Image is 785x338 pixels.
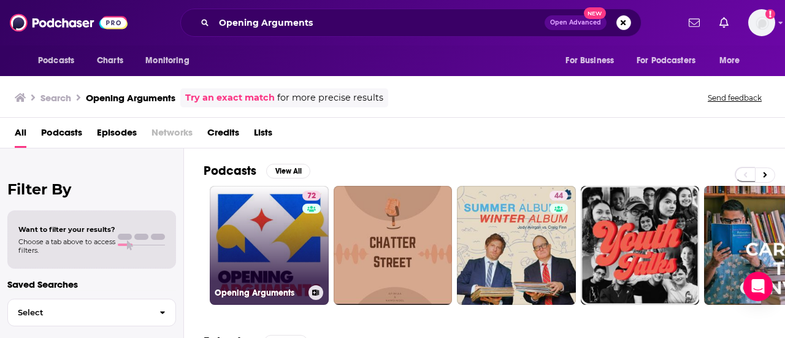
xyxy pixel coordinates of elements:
[765,9,775,19] svg: Add a profile image
[18,237,115,255] span: Choose a tab above to access filters.
[302,191,321,201] a: 72
[254,123,272,148] a: Lists
[10,11,128,34] img: Podchaser - Follow, Share and Rate Podcasts
[711,49,756,72] button: open menu
[7,180,176,198] h2: Filter By
[554,190,563,202] span: 44
[204,163,310,179] a: PodcastsView All
[550,20,601,26] span: Open Advanced
[565,52,614,69] span: For Business
[29,49,90,72] button: open menu
[684,12,705,33] a: Show notifications dropdown
[18,225,115,234] span: Want to filter your results?
[629,49,713,72] button: open menu
[748,9,775,36] span: Logged in as AtriaBooks
[97,52,123,69] span: Charts
[714,12,733,33] a: Show notifications dropdown
[38,52,74,69] span: Podcasts
[215,288,304,298] h3: Opening Arguments
[145,52,189,69] span: Monitoring
[210,186,329,305] a: 72Opening Arguments
[557,49,629,72] button: open menu
[704,93,765,103] button: Send feedback
[307,190,316,202] span: 72
[748,9,775,36] img: User Profile
[185,91,275,105] a: Try an exact match
[277,91,383,105] span: for more precise results
[7,278,176,290] p: Saved Searches
[748,9,775,36] button: Show profile menu
[204,163,256,179] h2: Podcasts
[719,52,740,69] span: More
[7,299,176,326] button: Select
[743,272,773,301] div: Open Intercom Messenger
[15,123,26,148] a: All
[584,7,606,19] span: New
[8,309,150,317] span: Select
[180,9,641,37] div: Search podcasts, credits, & more...
[549,191,568,201] a: 44
[457,186,576,305] a: 44
[151,123,193,148] span: Networks
[86,92,175,104] h3: Opening Arguments
[97,123,137,148] a: Episodes
[89,49,131,72] a: Charts
[40,92,71,104] h3: Search
[545,15,607,30] button: Open AdvancedNew
[41,123,82,148] a: Podcasts
[137,49,205,72] button: open menu
[214,13,545,33] input: Search podcasts, credits, & more...
[637,52,695,69] span: For Podcasters
[266,164,310,179] button: View All
[207,123,239,148] a: Credits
